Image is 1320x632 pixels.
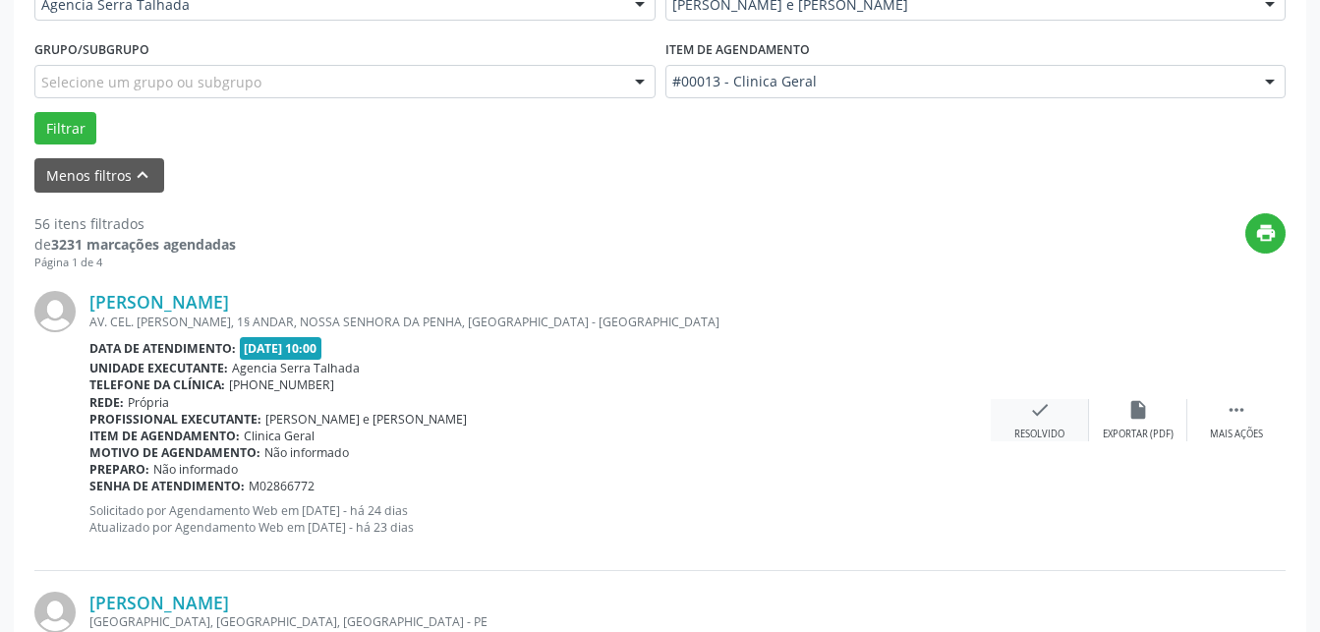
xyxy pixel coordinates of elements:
b: Item de agendamento: [89,428,240,444]
span: Agencia Serra Talhada [232,360,360,376]
i: check [1029,399,1051,421]
i:  [1226,399,1247,421]
b: Profissional executante: [89,411,261,428]
span: Não informado [264,444,349,461]
label: Grupo/Subgrupo [34,34,149,65]
div: AV. CEL. [PERSON_NAME], 1§ ANDAR, NOSSA SENHORA DA PENHA, [GEOGRAPHIC_DATA] - [GEOGRAPHIC_DATA] [89,314,991,330]
b: Unidade executante: [89,360,228,376]
a: [PERSON_NAME] [89,291,229,313]
a: [PERSON_NAME] [89,592,229,613]
i: print [1255,222,1277,244]
b: Data de atendimento: [89,340,236,357]
span: [DATE] 10:00 [240,337,322,360]
div: Página 1 de 4 [34,255,236,271]
button: print [1245,213,1286,254]
span: Não informado [153,461,238,478]
button: Menos filtroskeyboard_arrow_up [34,158,164,193]
span: #00013 - Clinica Geral [672,72,1246,91]
div: Exportar (PDF) [1103,428,1174,441]
div: 56 itens filtrados [34,213,236,234]
label: Item de agendamento [665,34,810,65]
div: de [34,234,236,255]
span: M02866772 [249,478,315,494]
div: [GEOGRAPHIC_DATA], [GEOGRAPHIC_DATA], [GEOGRAPHIC_DATA] - PE [89,613,991,630]
span: [PHONE_NUMBER] [229,376,334,393]
span: Selecione um grupo ou subgrupo [41,72,261,92]
span: [PERSON_NAME] e [PERSON_NAME] [265,411,467,428]
button: Filtrar [34,112,96,145]
i: insert_drive_file [1127,399,1149,421]
b: Senha de atendimento: [89,478,245,494]
div: Resolvido [1014,428,1064,441]
img: img [34,291,76,332]
b: Rede: [89,394,124,411]
b: Telefone da clínica: [89,376,225,393]
div: Mais ações [1210,428,1263,441]
strong: 3231 marcações agendadas [51,235,236,254]
b: Preparo: [89,461,149,478]
span: Clinica Geral [244,428,315,444]
span: Própria [128,394,169,411]
i: keyboard_arrow_up [132,164,153,186]
b: Motivo de agendamento: [89,444,260,461]
p: Solicitado por Agendamento Web em [DATE] - há 24 dias Atualizado por Agendamento Web em [DATE] - ... [89,502,991,536]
